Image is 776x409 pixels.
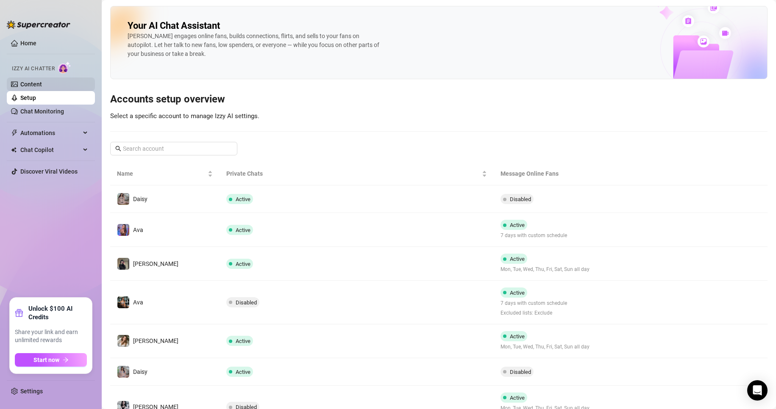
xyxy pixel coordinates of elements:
[236,369,250,375] span: Active
[133,260,178,267] span: [PERSON_NAME]
[110,112,259,120] span: Select a specific account to manage Izzy AI settings.
[20,108,64,115] a: Chat Monitoring
[110,162,220,185] th: Name
[20,81,42,88] a: Content
[236,261,250,267] span: Active
[20,168,78,175] a: Discover Viral Videos
[28,304,87,321] strong: Unlock $100 AI Credits
[236,196,250,202] span: Active
[133,368,147,375] span: Daisy
[20,143,81,157] span: Chat Copilot
[15,309,23,317] span: gift
[33,356,59,363] span: Start now
[501,343,590,351] span: Mon, Tue, Wed, Thu, Fri, Sat, Sun all day
[128,32,382,58] div: [PERSON_NAME] engages online fans, builds connections, flirts, and sells to your fans on autopilo...
[501,265,590,274] span: Mon, Tue, Wed, Thu, Fri, Sat, Sun all day
[510,196,531,202] span: Disabled
[128,20,220,32] h2: Your AI Chat Assistant
[133,196,147,202] span: Daisy
[123,144,225,153] input: Search account
[117,193,129,205] img: Daisy
[220,162,493,185] th: Private Chats
[20,388,43,395] a: Settings
[7,20,70,29] img: logo-BBDzfeDw.svg
[117,258,129,270] img: Anna
[133,299,143,306] span: Ava
[117,335,129,347] img: Paige
[747,380,768,401] div: Open Intercom Messenger
[115,146,121,152] span: search
[133,337,178,344] span: [PERSON_NAME]
[510,395,525,401] span: Active
[20,94,36,101] a: Setup
[236,299,257,306] span: Disabled
[226,169,480,178] span: Private Chats
[11,147,17,153] img: Chat Copilot
[510,369,531,375] span: Disabled
[15,328,87,345] span: Share your link and earn unlimited rewards
[236,338,250,344] span: Active
[63,357,69,363] span: arrow-right
[494,162,676,185] th: Message Online Fans
[58,61,71,74] img: AI Chatter
[110,93,768,106] h3: Accounts setup overview
[510,222,525,228] span: Active
[20,126,81,140] span: Automations
[117,224,129,236] img: Ava
[510,256,525,262] span: Active
[15,353,87,367] button: Start nowarrow-right
[501,309,567,317] span: Excluded lists: Exclude
[117,296,129,308] img: Ava
[20,40,36,47] a: Home
[11,130,18,136] span: thunderbolt
[117,366,129,378] img: Daisy
[12,65,55,73] span: Izzy AI Chatter
[501,232,567,240] span: 7 days with custom schedule
[510,290,525,296] span: Active
[501,299,567,307] span: 7 days with custom schedule
[236,227,250,233] span: Active
[510,333,525,340] span: Active
[117,169,206,178] span: Name
[133,227,143,233] span: Ava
